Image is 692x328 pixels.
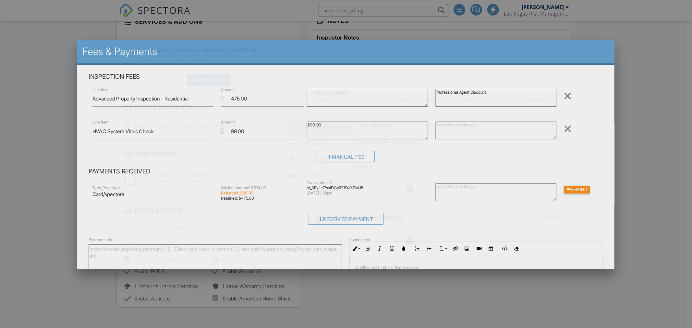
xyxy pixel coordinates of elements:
div: Type/Processor [92,185,213,191]
div: Refund [564,185,590,193]
div: [DATE] 1:38pm [307,191,428,196]
textarea: $99.00 [307,121,428,139]
label: Line Item [92,119,109,125]
div: Original Amount: $574.00 [221,185,299,191]
div: Retained: $475.00 [221,196,299,201]
button: Bold (Ctrl+B) [362,242,374,254]
textarea: Professional Agent Discount [436,89,557,107]
label: Line Item [92,87,109,93]
div: Refunded: $99.00 [221,191,299,196]
button: Underline (Ctrl+U) [386,242,398,254]
h4: Payments Received [89,167,603,176]
button: Ordered List [411,242,423,254]
a: Received Payment [308,217,384,224]
div: Transaction ID [307,180,428,185]
button: Colors [398,242,410,254]
button: Clear Formatting [510,242,522,254]
div: $ [220,126,225,137]
a: Refund [564,186,590,192]
label: Amount [221,119,235,125]
h4: Inspection Fees [89,73,603,81]
button: Insert Image (Ctrl+P) [461,242,473,254]
div: Manual Fee [317,151,375,162]
p: Card/spectora [92,191,213,198]
div: Received Payment [308,213,384,224]
button: Insert Link (Ctrl+K) [449,242,461,254]
button: Italic (Ctrl+I) [374,242,386,254]
div: $ [220,93,225,104]
a: Manual Fee [317,155,375,161]
button: Align [437,242,449,254]
div: pi_3RyIlIK7snlDGpRF1DJXZMJ8 [307,185,428,191]
button: Unordered List [423,242,435,254]
button: Inline Style [350,242,362,254]
button: Insert Table [485,242,497,254]
h2: Fees & Payments [82,45,610,58]
button: Insert Video [473,242,485,254]
label: Amount [221,87,235,93]
label: Invoice text [350,237,370,243]
button: Code View [498,242,510,254]
label: Payment notes [89,237,115,243]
